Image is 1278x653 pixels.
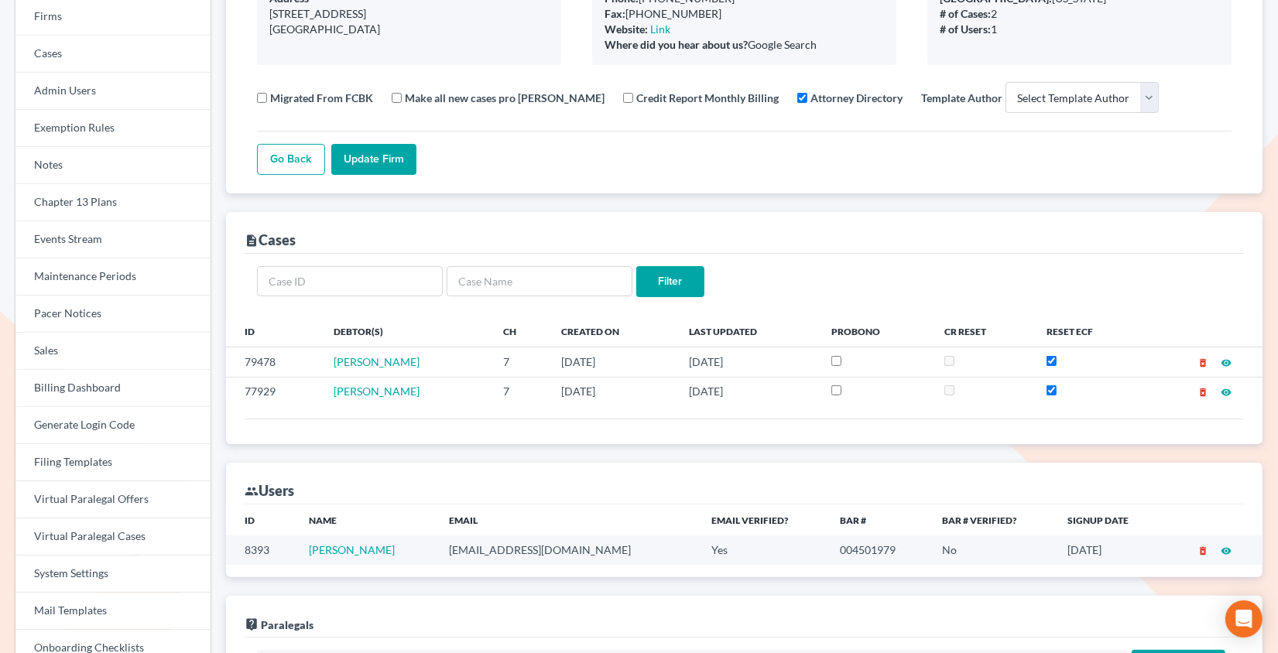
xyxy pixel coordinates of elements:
td: [DATE] [550,377,677,406]
td: [DATE] [677,377,819,406]
i: visibility [1221,545,1232,556]
a: Billing Dashboard [15,370,211,407]
td: 7 [491,347,549,377]
span: Paralegals [261,618,314,631]
a: Notes [15,147,211,184]
a: Cases [15,36,211,73]
a: Sales [15,333,211,370]
td: [DATE] [550,347,677,377]
div: [PHONE_NUMBER] [605,6,884,22]
a: Chapter 13 Plans [15,184,211,221]
i: visibility [1221,387,1232,398]
a: visibility [1221,543,1232,556]
a: delete_forever [1197,385,1208,398]
th: Email Verified? [699,504,827,535]
div: Open Intercom Messenger [1225,600,1263,638]
a: [PERSON_NAME] [309,543,395,556]
b: Website: [605,22,648,36]
a: [PERSON_NAME] [334,385,420,398]
th: ID [226,316,321,347]
td: No [930,535,1055,564]
label: Migrated From FCBK [270,90,373,106]
td: [DATE] [677,347,819,377]
a: Admin Users [15,73,211,110]
div: Google Search [605,37,884,53]
b: # of Cases: [940,7,991,20]
th: CR Reset [932,316,1034,347]
td: 004501979 [827,535,930,564]
th: Bar # [827,504,930,535]
th: ID [226,504,296,535]
label: Credit Report Monthly Billing [636,90,779,106]
input: Filter [636,266,704,297]
b: # of Users: [940,22,991,36]
th: Name [296,504,437,535]
td: 77929 [226,377,321,406]
a: delete_forever [1197,355,1208,368]
a: Link [650,22,670,36]
label: Template Author [921,90,1002,106]
a: Exemption Rules [15,110,211,147]
td: Yes [699,535,827,564]
th: Ch [491,316,549,347]
th: Email [437,504,699,535]
i: group [245,484,259,498]
input: Case Name [447,266,632,297]
i: visibility [1221,357,1232,368]
a: System Settings [15,556,211,593]
th: Debtor(s) [321,316,492,347]
a: Events Stream [15,221,211,258]
td: [EMAIL_ADDRESS][DOMAIN_NAME] [437,535,699,564]
td: 7 [491,377,549,406]
b: Fax: [605,7,625,20]
a: Virtual Paralegal Offers [15,481,211,518]
div: [GEOGRAPHIC_DATA] [269,22,549,37]
div: 2 [940,6,1219,22]
th: Signup Date [1055,504,1164,535]
td: [DATE] [1055,535,1164,564]
th: Reset ECF [1034,316,1143,347]
a: Pacer Notices [15,296,211,333]
a: Generate Login Code [15,407,211,444]
td: 8393 [226,535,296,564]
a: [PERSON_NAME] [334,355,420,368]
i: delete_forever [1197,387,1208,398]
th: ProBono [819,316,932,347]
a: Go Back [257,144,325,175]
div: Users [245,481,294,500]
td: 79478 [226,347,321,377]
a: Maintenance Periods [15,258,211,296]
th: Created On [550,316,677,347]
input: Case ID [257,266,443,297]
th: Bar # Verified? [930,504,1055,535]
div: [STREET_ADDRESS] [269,6,549,22]
label: Make all new cases pro [PERSON_NAME] [405,90,605,106]
label: Attorney Directory [810,90,903,106]
i: delete_forever [1197,357,1208,368]
div: Cases [245,231,296,249]
a: visibility [1221,385,1232,398]
a: delete_forever [1197,543,1208,556]
a: Virtual Paralegal Cases [15,518,211,556]
input: Update Firm [331,144,416,175]
a: Mail Templates [15,593,211,630]
i: live_help [245,617,259,631]
th: Last Updated [677,316,819,347]
i: delete_forever [1197,545,1208,556]
a: visibility [1221,355,1232,368]
i: description [245,234,259,248]
b: Where did you hear about us? [605,38,748,51]
div: 1 [940,22,1219,37]
a: Filing Templates [15,444,211,481]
